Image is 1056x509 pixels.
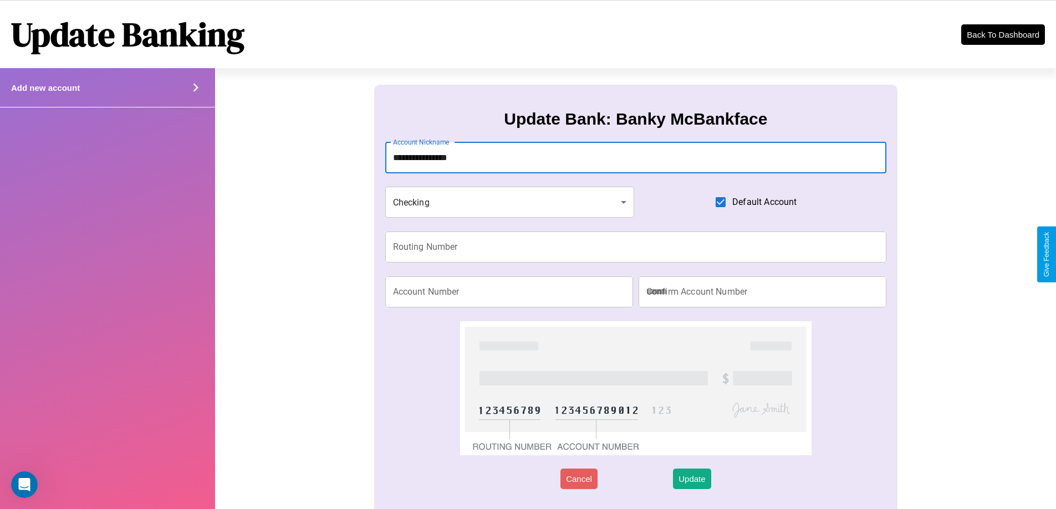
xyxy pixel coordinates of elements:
span: Default Account [732,196,797,209]
div: Give Feedback [1043,232,1050,277]
button: Back To Dashboard [961,24,1045,45]
h1: Update Banking [11,12,244,57]
button: Update [673,469,711,489]
button: Cancel [560,469,598,489]
label: Account Nickname [393,137,450,147]
div: Checking [385,187,635,218]
img: check [460,321,811,455]
iframe: Intercom live chat [11,471,38,498]
h3: Update Bank: Banky McBankface [504,110,767,128]
h4: Add new account [11,83,80,92]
